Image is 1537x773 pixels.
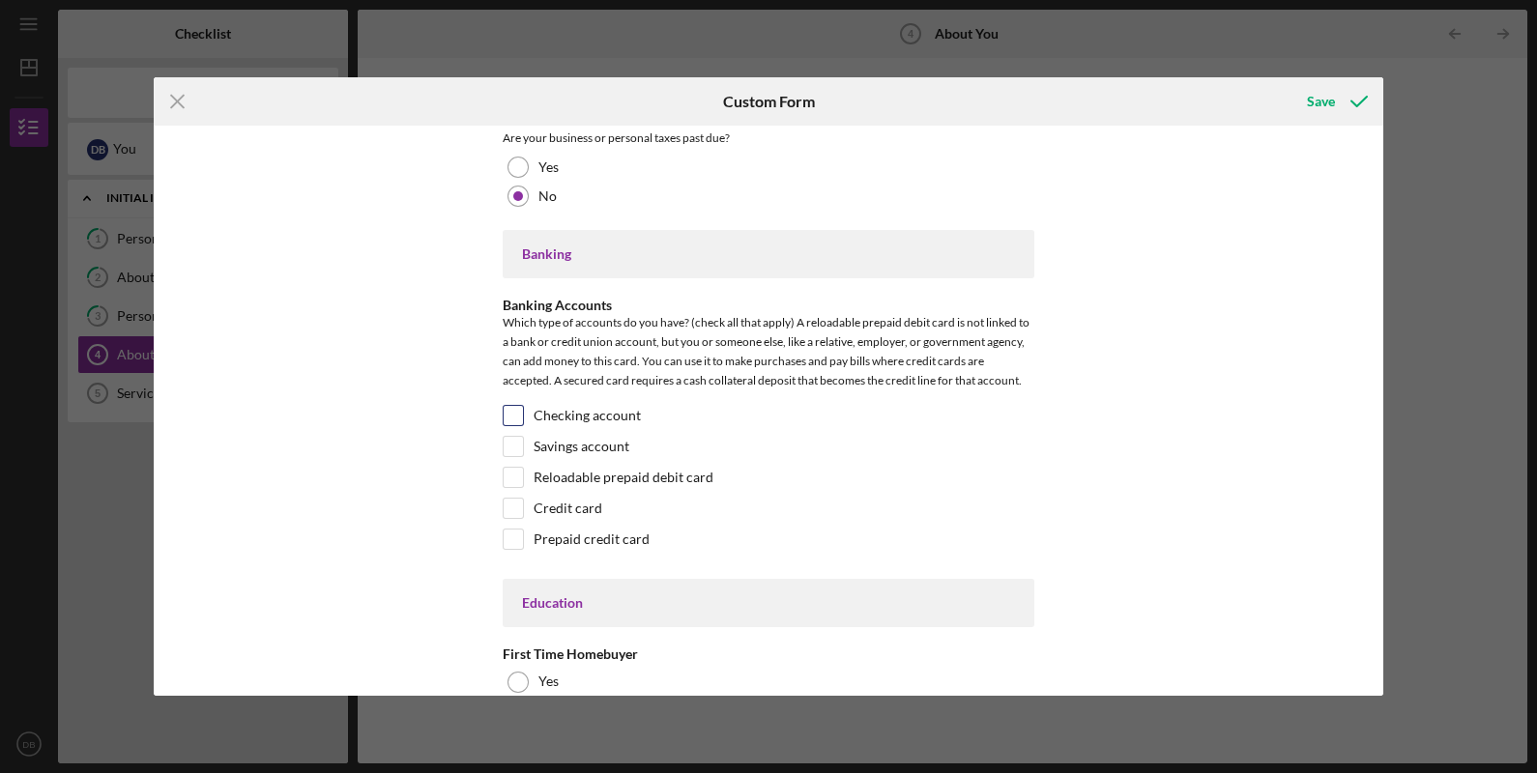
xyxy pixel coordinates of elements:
div: Education [522,595,1015,611]
label: Yes [538,159,559,175]
div: Which type of accounts do you have? (check all that apply) A reloadable prepaid debit card is not... [503,313,1034,395]
label: Yes [538,673,559,689]
label: No [538,188,557,204]
label: Savings account [534,437,629,456]
label: Credit card [534,499,602,518]
div: First Time Homebuyer [503,646,1034,662]
div: Are your business or personal taxes past due? [503,129,1034,148]
h6: Custom Form [723,93,815,110]
label: Reloadable prepaid debit card [534,468,713,487]
label: Checking account [534,406,641,425]
button: Save [1288,82,1383,121]
label: Prepaid credit card [534,530,650,549]
div: Banking [522,246,1015,262]
div: Banking Accounts [503,298,1034,313]
div: Save [1307,82,1335,121]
